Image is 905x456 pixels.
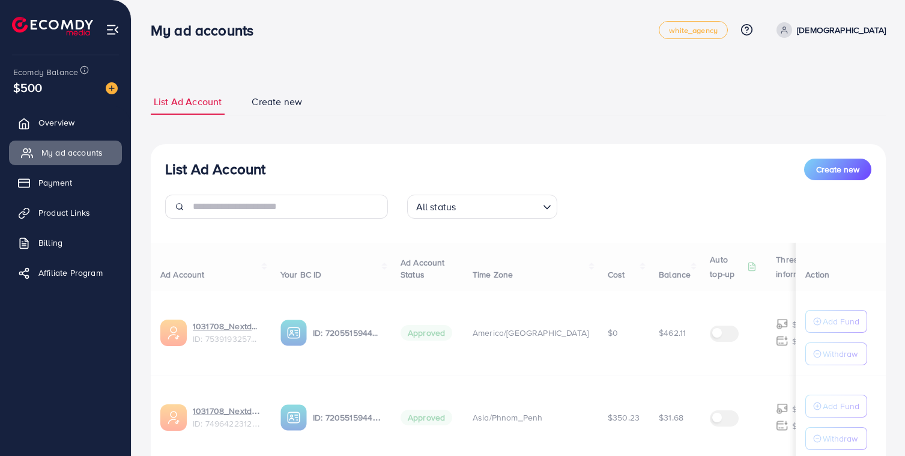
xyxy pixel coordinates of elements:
span: Ecomdy Balance [13,66,78,78]
span: Create new [252,95,302,109]
span: My ad accounts [41,147,103,159]
iframe: Chat [854,402,896,447]
span: Affiliate Program [38,267,103,279]
img: logo [12,17,93,35]
a: [DEMOGRAPHIC_DATA] [772,22,886,38]
span: List Ad Account [154,95,222,109]
span: Product Links [38,207,90,219]
img: menu [106,23,120,37]
span: Overview [38,117,74,129]
a: My ad accounts [9,141,122,165]
a: Product Links [9,201,122,225]
h3: List Ad Account [165,160,265,178]
a: Billing [9,231,122,255]
a: white_agency [659,21,728,39]
h3: My ad accounts [151,22,263,39]
span: $500 [13,79,43,96]
span: Create new [816,163,859,175]
button: Create new [804,159,871,180]
span: All status [414,198,459,216]
a: Payment [9,171,122,195]
input: Search for option [459,196,537,216]
a: Overview [9,111,122,135]
span: Billing [38,237,62,249]
div: Search for option [407,195,557,219]
a: Affiliate Program [9,261,122,285]
span: Payment [38,177,72,189]
img: image [106,82,118,94]
span: white_agency [669,26,718,34]
p: [DEMOGRAPHIC_DATA] [797,23,886,37]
